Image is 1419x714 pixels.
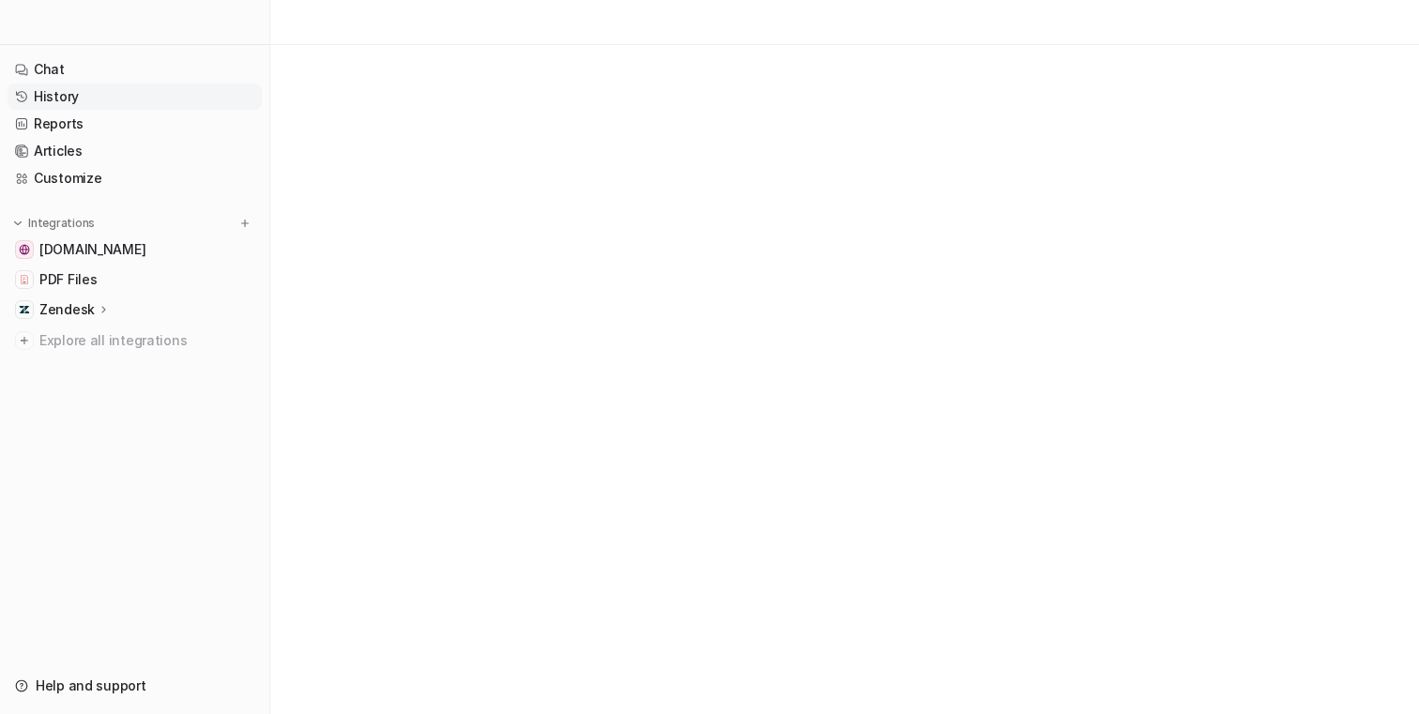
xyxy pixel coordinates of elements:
[8,673,262,699] a: Help and support
[8,214,100,233] button: Integrations
[19,304,30,315] img: Zendesk
[238,217,252,230] img: menu_add.svg
[8,236,262,263] a: gridwise.io[DOMAIN_NAME]
[19,244,30,255] img: gridwise.io
[8,165,262,191] a: Customize
[11,217,24,230] img: expand menu
[8,266,262,293] a: PDF FilesPDF Files
[39,240,145,259] span: [DOMAIN_NAME]
[8,56,262,83] a: Chat
[39,270,97,289] span: PDF Files
[28,216,95,231] p: Integrations
[19,274,30,285] img: PDF Files
[15,331,34,350] img: explore all integrations
[8,327,262,354] a: Explore all integrations
[8,138,262,164] a: Articles
[8,84,262,110] a: History
[8,111,262,137] a: Reports
[39,300,95,319] p: Zendesk
[39,326,254,356] span: Explore all integrations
